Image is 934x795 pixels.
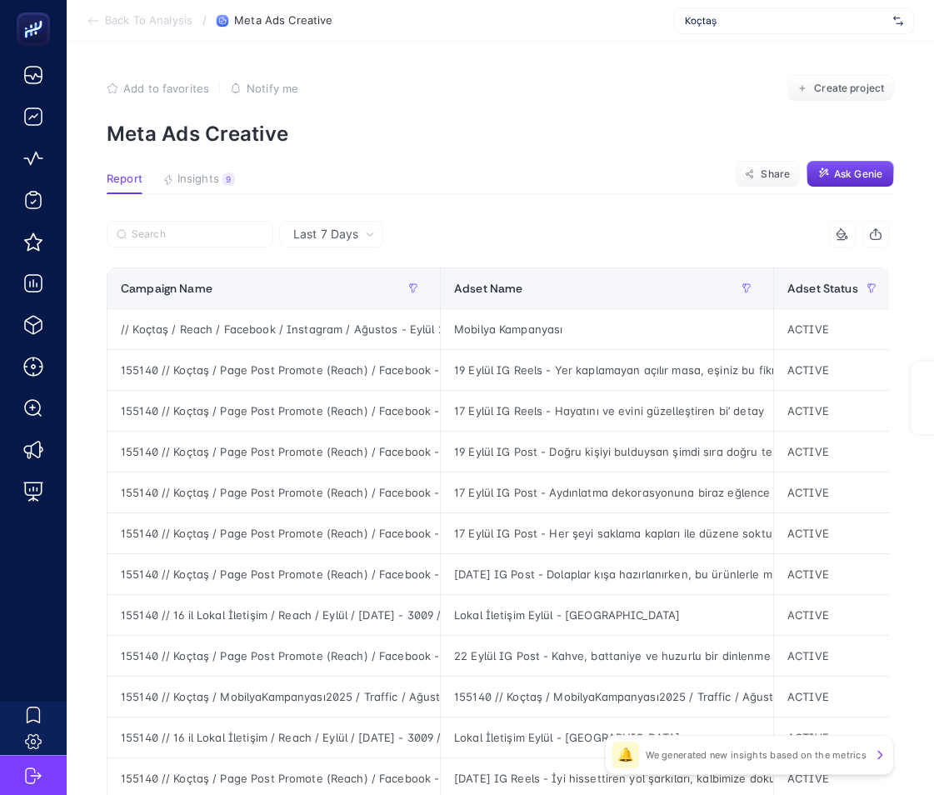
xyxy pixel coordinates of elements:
div: 🔔 [612,742,639,768]
span: Meta Ads Creative [234,14,332,27]
img: svg%3e [893,12,903,29]
div: Mobilya Kampanyası [441,309,773,349]
div: 22 Eylül IG Post - Kahve, battaniye ve huzurlu bir dinlenme alanı... Sonbaharın keyfini son sürat... [441,636,773,676]
div: 17 Eylül IG Reels - Hayatını ve evini güzelleştiren bi’ detay [441,391,773,431]
div: ACTIVE [774,554,898,594]
div: 155140 // 16 il Lokal İletişim / Reach / Eylül / [DATE] - 3009 / 2025 [107,595,440,635]
div: ACTIVE [774,350,898,390]
div: ACTIVE [774,432,898,472]
div: [DATE] IG Post - Dolaplar kışa hazırlanırken, bu ürünlerle mutfakta işler biraz kolaylaşsın. [441,554,773,594]
span: Add to favorites [123,82,209,95]
span: Campaign Name [121,282,212,295]
div: 155140 // Koçtaş / Page Post Promote (Reach) / Facebook - Instagram / Post Ad / Eylül 2025 / 0109... [107,472,440,512]
button: Ask Genie [807,161,894,187]
div: 155140 // Koçtaş / Page Post Promote (Reach) / Facebook - Instagram / Post Ad / Eylül 2025 / 0109... [107,554,440,594]
span: Adset Name [454,282,522,295]
span: Ask Genie [834,167,882,181]
span: / [202,13,207,27]
div: ACTIVE [774,309,898,349]
div: ACTIVE [774,717,898,757]
div: ACTIVE [774,472,898,512]
button: Notify me [230,82,298,95]
input: Search [132,228,263,241]
div: Lokal İletişim Eylül - [GEOGRAPHIC_DATA] [441,595,773,635]
div: ACTIVE [774,513,898,553]
div: ACTIVE [774,595,898,635]
div: 19 Eylül IG Post - Doğru kişiyi bulduysan şimdi sıra doğru tencere tava setini bulmakta! [441,432,773,472]
span: Last 7 Days [293,226,358,242]
span: Insights [177,172,219,186]
div: 17 Eylül IG Post - Aydınlatma dekorasyonuna biraz eğlence katmak istersen kaydır. [441,472,773,512]
div: 155140 // Koçtaş / Page Post Promote (Reach) / Facebook - Instagram / Post Ad / Eylül 2025 / 0109... [107,350,440,390]
div: 19 Eylül IG Reels - Yer kaplamayan açılır masa, eşiniz bu fikre bayılacak! [441,350,773,390]
span: Report [107,172,142,186]
div: 9 [222,172,235,186]
div: 155140 // 16 il Lokal İletişim / Reach / Eylül / [DATE] - 3009 / 2025 [107,717,440,757]
span: Koçtaş [685,14,887,27]
span: Share [761,167,790,181]
div: ACTIVE [774,636,898,676]
p: Meta Ads Creative [107,122,894,146]
span: Notify me [247,82,298,95]
div: ACTIVE [774,677,898,717]
span: Adset Status [787,282,858,295]
div: 155140 // Koçtaş / Page Post Promote (Reach) / Facebook - Instagram / Post Ad / Eylül 2025 / 0109... [107,391,440,431]
div: 155140 // Koçtaş / MobilyaKampanyası2025 / Traffic / Ağustos 2025 / 2808 - 3009 [441,677,773,717]
div: 155140 // Koçtaş / MobilyaKampanyası2025 / Traffic / Ağustos 2025 / 2808 - 3009_Web [107,677,440,717]
button: Create project [787,75,894,102]
span: Back To Analysis [105,14,192,27]
button: Add to favorites [107,82,209,95]
p: We generated new insights based on the metrics [646,748,867,762]
div: // Koçtaş / Reach / Facebook / Instagram / Ağustos - Eylül 2025 / Mobilya Kampanyası [107,309,440,349]
div: Lokal İletişim Eylül - [GEOGRAPHIC_DATA] [441,717,773,757]
div: 155140 // Koçtaş / Page Post Promote (Reach) / Facebook - Instagram / Post Ad / Eylül 2025 / 0109... [107,432,440,472]
button: Share [735,161,800,187]
div: 155140 // Koçtaş / Page Post Promote (Reach) / Facebook - Instagram / Post Ad / Eylül 2025 / 0109... [107,636,440,676]
div: 17 Eylül IG Post - Her şeyi saklama kapları ile düzene soktuktan sonra yaşanan güç zehirlenmesi [441,513,773,553]
span: Create project [814,82,884,95]
div: ACTIVE [774,391,898,431]
div: 155140 // Koçtaş / Page Post Promote (Reach) / Facebook - Instagram / Post Ad / Eylül 2025 / 0109... [107,513,440,553]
